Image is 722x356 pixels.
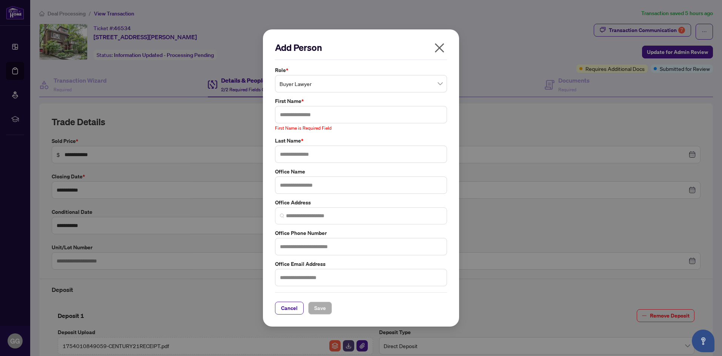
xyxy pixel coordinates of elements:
[275,125,332,131] span: First Name is Required Field
[275,167,447,176] label: Office Name
[275,41,447,54] h2: Add Person
[275,302,304,315] button: Cancel
[438,81,442,86] span: close-circle
[275,198,447,207] label: Office Address
[275,229,447,237] label: Office Phone Number
[308,302,332,315] button: Save
[433,42,445,54] span: close
[275,137,447,145] label: Last Name
[275,260,447,268] label: Office Email Address
[275,97,447,105] label: First Name
[280,77,442,91] span: Buyer Lawyer
[281,302,298,314] span: Cancel
[692,330,714,352] button: Open asap
[280,213,284,218] img: search_icon
[275,66,447,74] label: Role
